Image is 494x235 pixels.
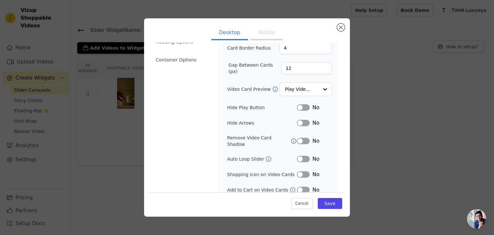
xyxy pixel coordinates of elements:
[312,104,319,111] span: No
[291,198,313,209] button: Cancel
[312,171,319,178] span: No
[227,187,289,193] label: Add to Cart on Video Cards
[211,26,248,40] button: Desktop
[227,45,271,51] label: Card Border Radius
[227,135,290,147] label: Remove Video Card Shadow
[227,120,297,126] label: Hide Arrows
[312,186,319,194] span: No
[227,86,272,92] label: Video Card Preview
[251,26,283,40] button: Mobile
[227,156,265,162] label: Auto Loop Slider
[318,198,342,209] button: Save
[227,104,297,111] label: Hide Play Button
[227,171,297,178] label: Shopping Icon on Video Cards
[312,137,319,145] span: No
[312,155,319,163] span: No
[152,53,215,66] li: Container Options
[228,62,281,75] label: Gap Between Cards (px)
[337,23,345,31] button: Close modal
[467,209,486,229] a: Open chat
[312,119,319,127] span: No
